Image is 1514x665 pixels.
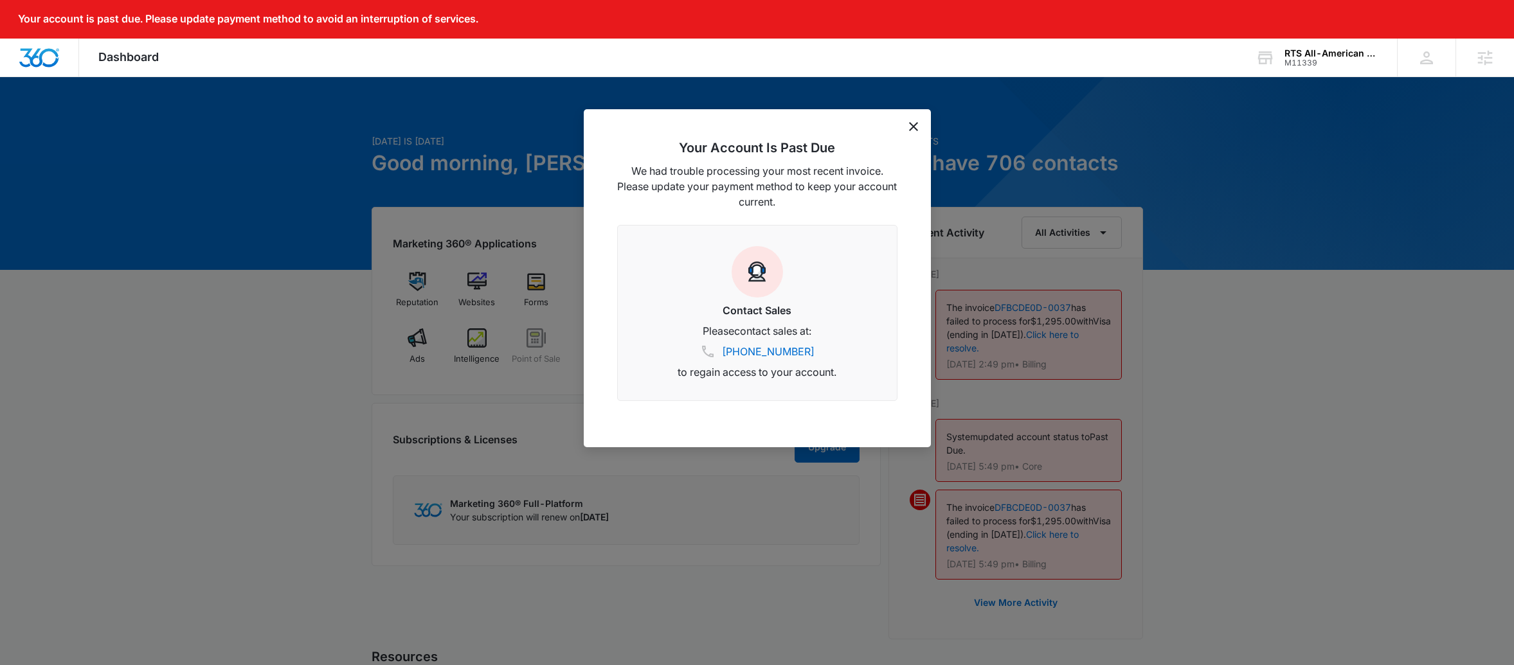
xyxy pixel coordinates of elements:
[1284,48,1378,58] div: account name
[1284,58,1378,67] div: account id
[617,140,897,155] h2: Your Account Is Past Due
[18,13,478,25] p: Your account is past due. Please update payment method to avoid an interruption of services.
[79,39,178,76] div: Dashboard
[633,323,881,380] p: Please contact sales at: to regain access to your account.
[633,303,881,318] h3: Contact Sales
[909,122,918,131] button: dismiss this dialog
[98,50,159,64] span: Dashboard
[722,344,815,359] a: [PHONE_NUMBER]
[617,163,897,209] p: We had trouble processing your most recent invoice. Please update your payment method to keep you...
